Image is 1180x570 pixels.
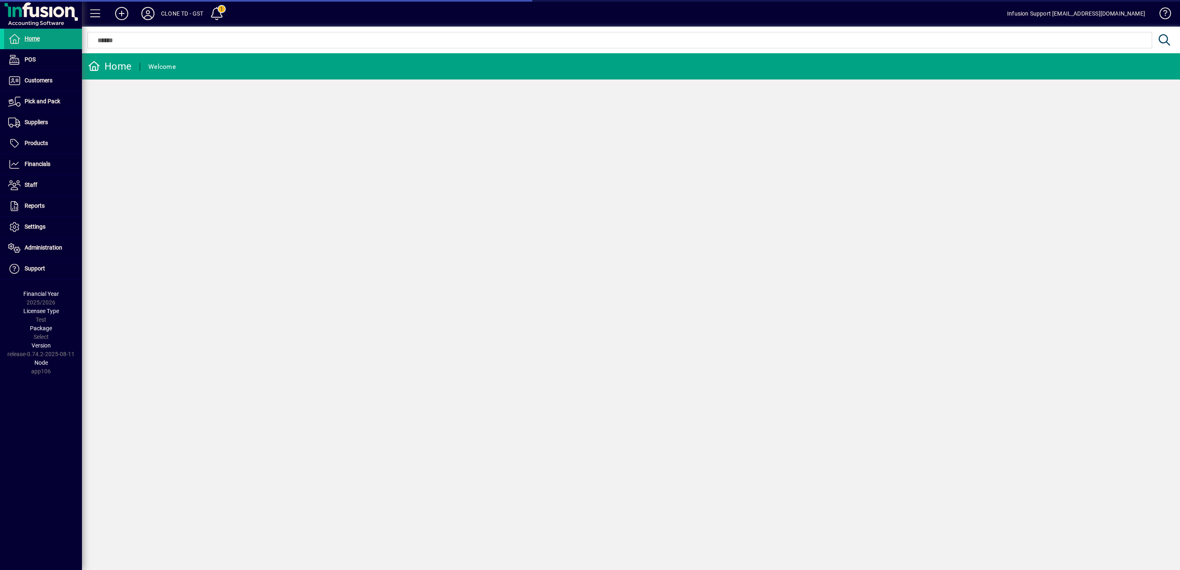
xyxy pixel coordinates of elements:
[4,196,82,216] a: Reports
[4,70,82,91] a: Customers
[32,342,51,349] span: Version
[4,175,82,195] a: Staff
[25,98,60,104] span: Pick and Pack
[4,91,82,112] a: Pick and Pack
[4,238,82,258] a: Administration
[25,182,37,188] span: Staff
[4,154,82,175] a: Financials
[4,217,82,237] a: Settings
[4,50,82,70] a: POS
[23,291,59,297] span: Financial Year
[25,161,50,167] span: Financials
[25,223,45,230] span: Settings
[109,6,135,21] button: Add
[4,259,82,279] a: Support
[25,77,52,84] span: Customers
[4,133,82,154] a: Products
[23,308,59,314] span: Licensee Type
[25,35,40,42] span: Home
[135,6,161,21] button: Profile
[161,7,203,20] div: CLONE TD - GST
[1153,2,1170,28] a: Knowledge Base
[25,244,62,251] span: Administration
[1007,7,1145,20] div: Infusion Support [EMAIL_ADDRESS][DOMAIN_NAME]
[4,112,82,133] a: Suppliers
[88,60,132,73] div: Home
[30,325,52,332] span: Package
[25,140,48,146] span: Products
[25,56,36,63] span: POS
[25,202,45,209] span: Reports
[34,359,48,366] span: Node
[148,60,176,73] div: Welcome
[25,119,48,125] span: Suppliers
[25,265,45,272] span: Support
